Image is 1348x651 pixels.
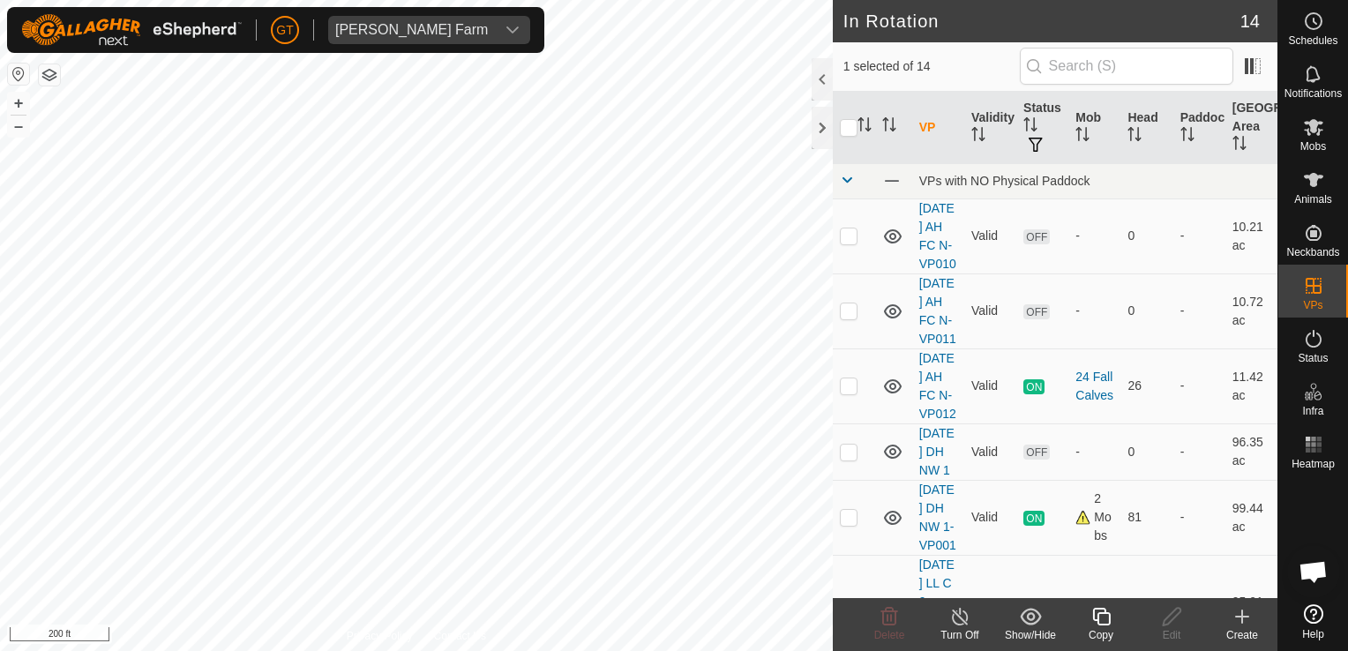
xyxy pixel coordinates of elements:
[1207,627,1277,643] div: Create
[1180,130,1194,144] p-sorticon: Activate to sort
[1023,445,1050,460] span: OFF
[1302,629,1324,640] span: Help
[1120,92,1172,164] th: Head
[919,174,1270,188] div: VPs with NO Physical Paddock
[8,93,29,114] button: +
[1173,273,1225,348] td: -
[1075,368,1113,405] div: 24 Fall Calves
[919,351,956,421] a: [DATE] AH FC N-VP012
[1298,353,1328,363] span: Status
[919,201,956,271] a: [DATE] AH FC N-VP010
[1120,273,1172,348] td: 0
[1023,120,1037,134] p-sorticon: Activate to sort
[1120,198,1172,273] td: 0
[1173,480,1225,555] td: -
[1288,35,1337,46] span: Schedules
[1225,480,1277,555] td: 99.44 ac
[882,120,896,134] p-sorticon: Activate to sort
[919,276,956,346] a: [DATE] AH FC N-VP011
[8,64,29,85] button: Reset Map
[843,11,1240,32] h2: In Rotation
[925,627,995,643] div: Turn Off
[276,21,293,40] span: GT
[912,92,964,164] th: VP
[1120,480,1172,555] td: 81
[1240,8,1260,34] span: 14
[1225,348,1277,423] td: 11.42 ac
[1120,348,1172,423] td: 26
[495,16,530,44] div: dropdown trigger
[919,426,955,477] a: [DATE] DH NW 1
[1023,379,1045,394] span: ON
[919,483,956,552] a: [DATE] DH NW 1-VP001
[1294,194,1332,205] span: Animals
[434,628,486,644] a: Contact Us
[1284,88,1342,99] span: Notifications
[1075,490,1113,545] div: 2 Mobs
[1225,198,1277,273] td: 10.21 ac
[1173,348,1225,423] td: -
[347,628,413,644] a: Privacy Policy
[1173,423,1225,480] td: -
[328,16,495,44] span: Thoren Farm
[1127,130,1142,144] p-sorticon: Activate to sort
[1292,459,1335,469] span: Heatmap
[964,92,1016,164] th: Validity
[1173,92,1225,164] th: Paddock
[1075,227,1113,245] div: -
[1300,141,1326,152] span: Mobs
[1302,406,1323,416] span: Infra
[1225,92,1277,164] th: [GEOGRAPHIC_DATA] Area
[1023,304,1050,319] span: OFF
[8,116,29,137] button: –
[1225,273,1277,348] td: 10.72 ac
[964,273,1016,348] td: Valid
[39,64,60,86] button: Map Layers
[1075,302,1113,320] div: -
[857,120,872,134] p-sorticon: Activate to sort
[335,23,488,37] div: [PERSON_NAME] Farm
[874,629,905,641] span: Delete
[1023,511,1045,526] span: ON
[843,57,1020,76] span: 1 selected of 14
[1016,92,1068,164] th: Status
[1232,138,1247,153] p-sorticon: Activate to sort
[1173,198,1225,273] td: -
[1075,443,1113,461] div: -
[971,130,985,144] p-sorticon: Activate to sort
[1286,247,1339,258] span: Neckbands
[964,348,1016,423] td: Valid
[1225,423,1277,480] td: 96.35 ac
[964,423,1016,480] td: Valid
[1068,92,1120,164] th: Mob
[1066,627,1136,643] div: Copy
[21,14,242,46] img: Gallagher Logo
[1278,597,1348,647] a: Help
[964,480,1016,555] td: Valid
[1287,545,1340,598] div: Open chat
[1120,423,1172,480] td: 0
[1136,627,1207,643] div: Edit
[1020,48,1233,85] input: Search (S)
[995,627,1066,643] div: Show/Hide
[1023,229,1050,244] span: OFF
[1075,130,1090,144] p-sorticon: Activate to sort
[1303,300,1322,311] span: VPs
[964,198,1016,273] td: Valid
